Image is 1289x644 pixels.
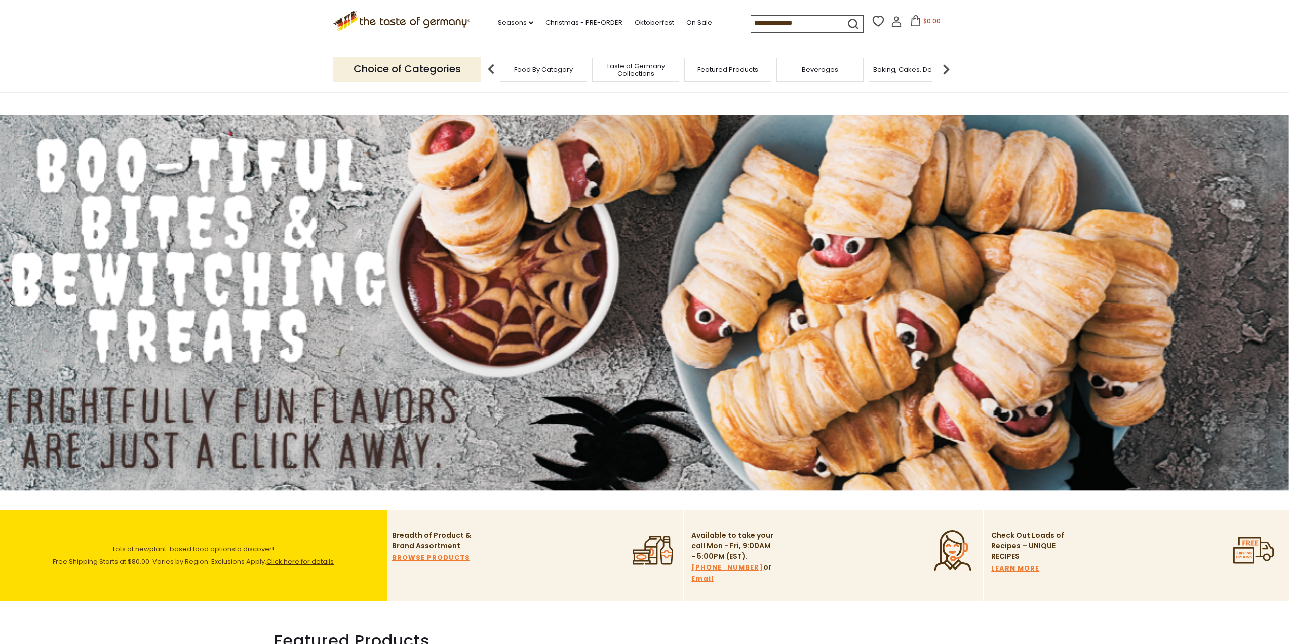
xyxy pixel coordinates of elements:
[691,573,714,584] a: Email
[149,544,235,554] a: plant-based food options
[498,17,533,28] a: Seasons
[991,563,1039,574] a: LEARN MORE
[392,552,470,563] a: BROWSE PRODUCTS
[936,59,956,80] img: next arrow
[266,557,334,566] a: Click here for details
[873,66,952,73] a: Baking, Cakes, Desserts
[904,15,947,30] button: $0.00
[595,62,676,78] a: Taste of Germany Collections
[481,59,501,80] img: previous arrow
[333,57,481,82] p: Choice of Categories
[697,66,758,73] a: Featured Products
[635,17,674,28] a: Oktoberfest
[392,530,476,551] p: Breadth of Product & Brand Assortment
[802,66,838,73] a: Beverages
[691,530,775,584] p: Available to take your call Mon - Fri, 9:00AM - 5:00PM (EST). or
[923,17,941,25] span: $0.00
[53,544,334,566] span: Lots of new to discover! Free Shipping Starts at $80.00. Varies by Region. Exclusions Apply.
[691,562,763,573] a: [PHONE_NUMBER]
[686,17,712,28] a: On Sale
[545,17,622,28] a: Christmas - PRE-ORDER
[991,530,1065,562] p: Check Out Loads of Recipes – UNIQUE RECIPES
[514,66,573,73] a: Food By Category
